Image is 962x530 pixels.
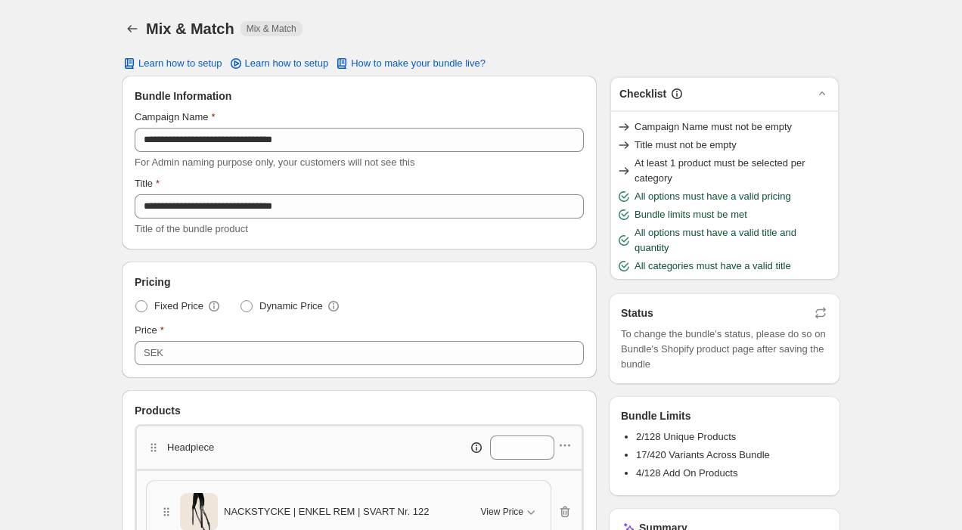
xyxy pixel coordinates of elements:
span: Learn how to setup [138,57,222,70]
label: Title [135,176,160,191]
h3: Checklist [619,86,666,101]
span: Learn how to setup [245,57,329,70]
span: Dynamic Price [259,299,323,314]
span: All categories must have a valid title [635,259,791,274]
button: Back [122,18,143,39]
span: Title must not be empty [635,138,737,153]
span: All options must have a valid title and quantity [635,225,833,256]
span: Bundle limits must be met [635,207,747,222]
h3: Status [621,305,653,321]
span: To change the bundle's status, please do so on Bundle's Shopify product page after saving the bundle [621,327,828,372]
h3: Bundle Limits [621,408,691,423]
span: 4/128 Add On Products [636,467,737,479]
span: Fixed Price [154,299,203,314]
span: View Price [481,506,523,518]
span: At least 1 product must be selected per category [635,156,833,186]
span: 2/128 Unique Products [636,431,736,442]
span: Mix & Match [247,23,296,35]
span: NACKSTYCKE | ENKEL REM | SVART Nr. 122 [224,504,429,519]
span: Bundle Information [135,88,231,104]
span: For Admin naming purpose only, your customers will not see this [135,157,414,168]
button: Learn how to setup [113,53,231,74]
span: How to make your bundle live? [351,57,486,70]
button: View Price [472,500,548,524]
a: Learn how to setup [219,53,338,74]
span: Title of the bundle product [135,223,248,234]
p: Headpiece [167,440,214,455]
span: 17/420 Variants Across Bundle [636,449,770,460]
span: Campaign Name must not be empty [635,119,792,135]
label: Price [135,323,164,338]
button: How to make your bundle live? [325,53,495,74]
span: Pricing [135,274,170,290]
div: SEK [144,346,163,361]
h1: Mix & Match [146,20,234,38]
label: Campaign Name [135,110,216,125]
span: All options must have a valid pricing [635,189,791,204]
span: Products [135,403,181,418]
